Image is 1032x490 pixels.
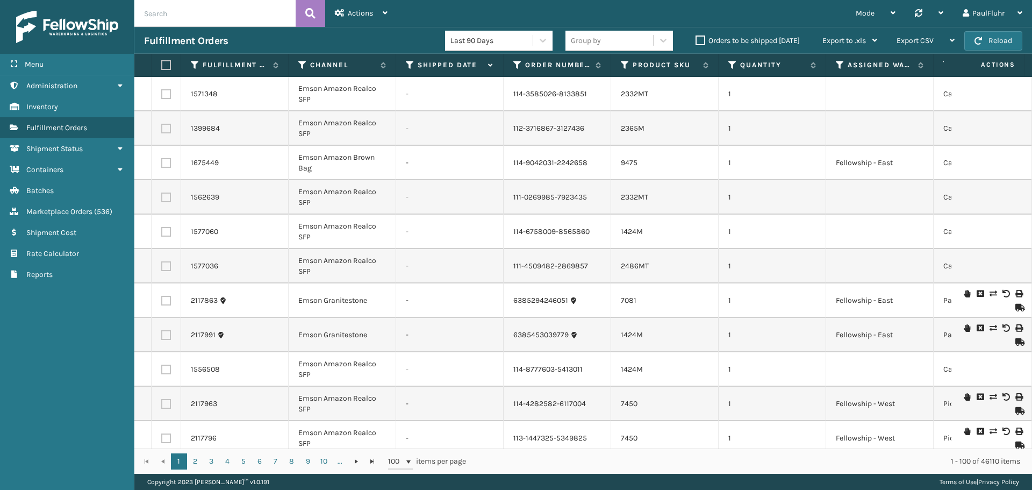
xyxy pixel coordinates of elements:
[826,421,934,456] td: Fellowship - West
[396,111,504,146] td: -
[26,207,92,216] span: Marketplace Orders
[740,60,805,70] label: Quantity
[719,283,826,318] td: 1
[352,457,361,466] span: Go to the next page
[26,249,79,258] span: Rate Calculator
[719,249,826,283] td: 1
[513,226,590,237] a: 114-6758009-8565860
[289,387,396,421] td: Emson Amazon Realco SFP
[388,453,467,470] span: items per page
[300,453,316,470] a: 9
[947,56,1022,74] span: Actions
[513,123,584,134] a: 112-3716867-3127436
[621,365,643,374] a: 1424M
[978,478,1019,486] a: Privacy Policy
[191,192,219,203] a: 1562639
[348,453,364,470] a: Go to the next page
[826,146,934,180] td: Fellowship - East
[856,9,875,18] span: Mode
[964,290,970,297] i: On Hold
[571,35,601,46] div: Group by
[332,453,348,470] a: ...
[25,60,44,69] span: Menu
[289,249,396,283] td: Emson Amazon Realco SFP
[719,215,826,249] td: 1
[633,60,698,70] label: Product SKU
[848,60,913,70] label: Assigned Warehouse
[719,387,826,421] td: 1
[368,457,377,466] span: Go to the last page
[348,9,373,18] span: Actions
[187,453,203,470] a: 2
[396,352,504,387] td: -
[897,36,934,45] span: Export CSV
[396,249,504,283] td: -
[26,81,77,90] span: Administration
[822,36,866,45] span: Export to .xls
[621,399,637,408] a: 7450
[977,290,983,297] i: Request to Be Cancelled
[513,261,588,272] a: 111-4509482-2869857
[191,295,218,306] a: 2117863
[1015,304,1022,311] i: Mark as Shipped
[621,434,637,443] a: 7450
[191,399,217,409] a: 2117963
[513,399,586,409] a: 114-4282582-6117004
[396,318,504,352] td: -
[396,180,504,215] td: -
[977,324,983,332] i: Request to Be Cancelled
[191,364,220,375] a: 1556508
[621,158,637,167] a: 9475
[1002,290,1009,297] i: Void Label
[289,146,396,180] td: Emson Amazon Brown Bag
[191,226,218,237] a: 1577060
[513,158,587,168] a: 114-9042031-2242658
[268,453,284,470] a: 7
[525,60,590,70] label: Order Number
[26,123,87,132] span: Fulfillment Orders
[396,146,504,180] td: -
[94,207,112,216] span: ( 536 )
[289,180,396,215] td: Emson Amazon Realco SFP
[719,180,826,215] td: 1
[316,453,332,470] a: 10
[940,474,1019,490] div: |
[1015,407,1022,415] i: Mark as Shipped
[513,89,587,100] a: 114-3585026-8133851
[191,261,218,272] a: 1577036
[1002,428,1009,435] i: Void Label
[191,89,218,100] a: 1571348
[990,290,996,297] i: Change shipping
[990,428,996,435] i: Change shipping
[719,77,826,111] td: 1
[26,144,83,153] span: Shipment Status
[26,228,76,237] span: Shipment Cost
[513,192,587,203] a: 111-0269985-7923435
[388,456,404,467] span: 100
[418,60,483,70] label: Shipped Date
[289,283,396,318] td: Emson Granitestone
[719,352,826,387] td: 1
[396,77,504,111] td: -
[826,318,934,352] td: Fellowship - East
[191,123,220,134] a: 1399684
[513,364,583,375] a: 114-8777603-5413011
[26,270,53,279] span: Reports
[977,393,983,401] i: Request to Be Cancelled
[191,158,219,168] a: 1675449
[621,89,648,98] a: 2332MT
[252,453,268,470] a: 6
[964,393,970,401] i: On Hold
[719,111,826,146] td: 1
[396,283,504,318] td: -
[144,34,228,47] h3: Fulfillment Orders
[977,428,983,435] i: Request to Be Cancelled
[1002,324,1009,332] i: Void Label
[964,31,1022,51] button: Reload
[289,215,396,249] td: Emson Amazon Realco SFP
[1015,428,1022,435] i: Print Label
[1015,290,1022,297] i: Print Label
[990,324,996,332] i: Change shipping
[191,433,217,444] a: 2117796
[621,124,644,133] a: 2365M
